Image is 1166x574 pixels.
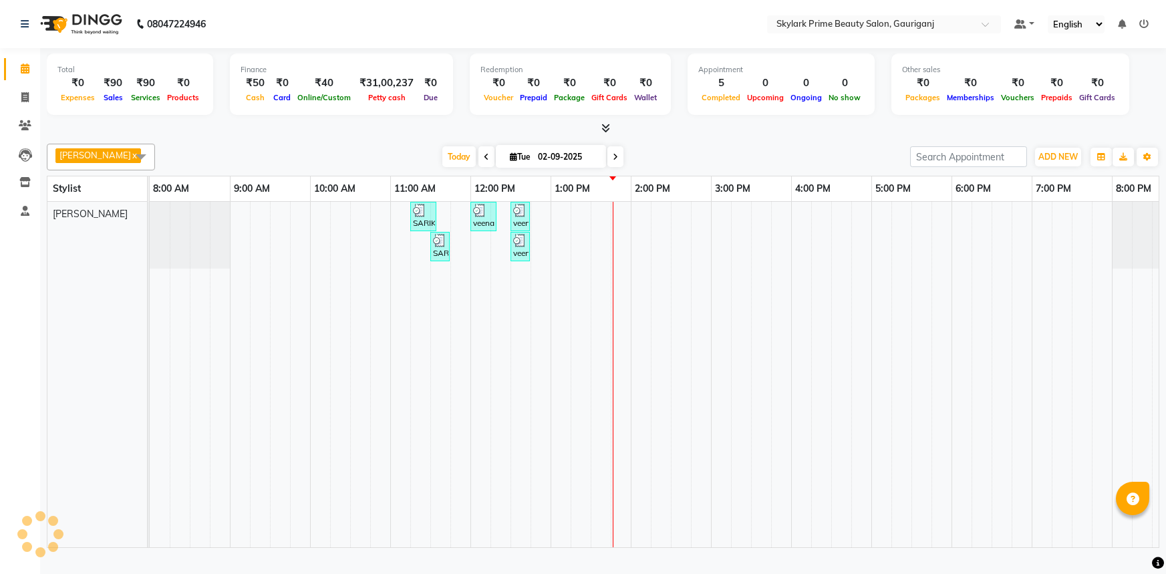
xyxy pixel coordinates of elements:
div: 0 [825,76,864,91]
div: Total [57,64,202,76]
span: Prepaid [517,93,551,102]
a: 3:00 PM [712,179,754,198]
div: 5 [698,76,744,91]
a: 8:00 PM [1113,179,1155,198]
span: Ongoing [787,93,825,102]
a: 11:00 AM [391,179,439,198]
a: 6:00 PM [952,179,994,198]
div: ₹0 [419,76,442,91]
a: 4:00 PM [792,179,834,198]
span: Expenses [57,93,98,102]
span: [PERSON_NAME] [53,208,128,220]
span: Petty cash [365,93,409,102]
span: Today [442,146,476,167]
div: ₹0 [551,76,588,91]
a: 12:00 PM [471,179,519,198]
span: Wallet [631,93,660,102]
div: veena mam, TK02, 12:30 PM-12:35 PM, Threading - Forhead [512,204,529,229]
div: Appointment [698,64,864,76]
span: Services [128,93,164,102]
a: 10:00 AM [311,179,359,198]
a: 5:00 PM [872,179,914,198]
div: veena mam, TK02, 12:00 PM-12:20 PM, Threading - Eyebrow [472,204,495,229]
a: 1:00 PM [551,179,593,198]
span: Memberships [943,93,998,102]
div: Redemption [480,64,660,76]
div: ₹40 [294,76,354,91]
span: Due [420,93,441,102]
div: ₹50 [241,76,270,91]
div: ₹0 [57,76,98,91]
div: ₹0 [631,76,660,91]
b: 08047224946 [147,5,206,43]
span: ADD NEW [1038,152,1078,162]
span: Sales [100,93,126,102]
span: Packages [902,93,943,102]
a: 7:00 PM [1032,179,1074,198]
input: Search Appointment [910,146,1027,167]
div: ₹0 [998,76,1038,91]
span: Upcoming [744,93,787,102]
div: SARIKA MAM, TK01, 11:30 AM-11:35 AM, Threading - Forhead [432,234,448,259]
span: Prepaids [1038,93,1076,102]
div: Other sales [902,64,1119,76]
div: veena mam, TK02, 12:30 PM-12:35 PM, Threading - Upper Lips [512,234,529,259]
a: 2:00 PM [631,179,674,198]
a: 8:00 AM [150,179,192,198]
span: Gift Cards [1076,93,1119,102]
input: 2025-09-02 [534,147,601,167]
span: Tue [506,152,534,162]
div: ₹90 [128,76,164,91]
span: Gift Cards [588,93,631,102]
span: Stylist [53,182,81,194]
div: ₹31,00,237 [354,76,419,91]
img: logo [34,5,126,43]
div: ₹0 [270,76,294,91]
div: ₹0 [588,76,631,91]
span: [PERSON_NAME] [59,150,131,160]
div: ₹0 [164,76,202,91]
div: 0 [787,76,825,91]
span: No show [825,93,864,102]
div: SARIKA MAM, TK01, 11:15 AM-11:35 AM, Threading - Eyebrow [412,204,435,229]
div: ₹0 [1038,76,1076,91]
div: ₹0 [480,76,517,91]
span: Voucher [480,93,517,102]
div: ₹0 [902,76,943,91]
span: Products [164,93,202,102]
div: Finance [241,64,442,76]
span: Online/Custom [294,93,354,102]
span: Completed [698,93,744,102]
div: ₹90 [98,76,128,91]
span: Package [551,93,588,102]
div: 0 [744,76,787,91]
span: Card [270,93,294,102]
span: Vouchers [998,93,1038,102]
div: ₹0 [517,76,551,91]
button: ADD NEW [1035,148,1081,166]
span: Cash [243,93,268,102]
div: ₹0 [943,76,998,91]
div: ₹0 [1076,76,1119,91]
a: 9:00 AM [231,179,273,198]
